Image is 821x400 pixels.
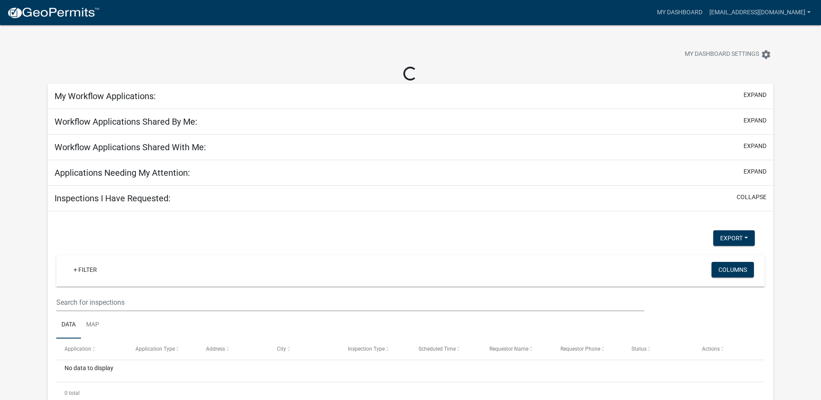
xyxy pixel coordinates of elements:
[654,4,706,21] a: My Dashboard
[489,346,528,352] span: Requestor Name
[712,262,754,277] button: Columns
[744,90,766,100] button: expand
[56,339,127,359] datatable-header-cell: Application
[702,346,720,352] span: Actions
[55,142,206,152] h5: Workflow Applications Shared With Me:
[744,167,766,176] button: expand
[623,339,694,359] datatable-header-cell: Status
[277,346,286,352] span: City
[552,339,623,359] datatable-header-cell: Requestor Phone
[694,339,765,359] datatable-header-cell: Actions
[737,193,766,202] button: collapse
[206,346,225,352] span: Address
[127,339,198,359] datatable-header-cell: Application Type
[56,294,644,311] input: Search for inspections
[198,339,269,359] datatable-header-cell: Address
[631,346,647,352] span: Status
[744,142,766,151] button: expand
[419,346,456,352] span: Scheduled Time
[56,311,81,339] a: Data
[744,116,766,125] button: expand
[761,49,771,60] i: settings
[56,360,765,382] div: No data to display
[560,346,600,352] span: Requestor Phone
[55,116,197,127] h5: Workflow Applications Shared By Me:
[55,193,171,203] h5: Inspections I Have Requested:
[713,230,755,246] button: Export
[55,91,156,101] h5: My Workflow Applications:
[410,339,481,359] datatable-header-cell: Scheduled Time
[678,46,778,63] button: My Dashboard Settingssettings
[81,311,104,339] a: Map
[685,49,759,60] span: My Dashboard Settings
[67,262,104,277] a: + Filter
[481,339,552,359] datatable-header-cell: Requestor Name
[340,339,411,359] datatable-header-cell: Inspection Type
[348,346,385,352] span: Inspection Type
[64,346,91,352] span: Application
[706,4,814,21] a: [EMAIL_ADDRESS][DOMAIN_NAME]
[269,339,340,359] datatable-header-cell: City
[135,346,175,352] span: Application Type
[55,168,190,178] h5: Applications Needing My Attention:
